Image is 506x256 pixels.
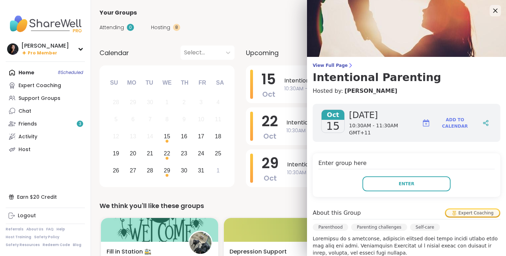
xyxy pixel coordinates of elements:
div: Parenthood [313,224,348,231]
div: Not available Sunday, October 5th, 2025 [108,112,124,127]
span: 10:30AM - 11:30AM GMT+11 [284,85,485,92]
div: Not available Monday, October 6th, 2025 [125,112,141,127]
div: We [159,75,175,91]
div: Not available Tuesday, September 30th, 2025 [142,95,158,110]
div: Choose Wednesday, October 15th, 2025 [160,129,175,144]
span: [DATE] [349,110,419,121]
div: 3 [199,97,203,107]
a: Activity [6,130,85,143]
div: 23 [181,149,187,158]
div: Chat [18,108,31,115]
div: 29 [130,97,136,107]
div: 2 [182,97,185,107]
div: Expert Coaching [446,209,499,217]
div: 1 [166,97,169,107]
div: Choose Friday, October 31st, 2025 [193,163,209,178]
div: Choose Saturday, October 18th, 2025 [210,129,226,144]
div: We think you'll like these groups [99,201,497,211]
div: Host [18,146,31,153]
div: Expert Coaching [18,82,61,89]
img: Natasha [7,43,18,55]
span: Intentional Parenting [284,76,485,85]
div: Parenting challenges [351,224,407,231]
a: Logout [6,209,85,222]
span: Intentional Parenting [286,118,485,127]
span: 10:30AM - 11:30AM GMT+11 [349,122,419,136]
span: 29 [262,153,279,173]
span: Upcoming [246,48,279,58]
div: 5 [114,114,118,124]
div: 0 [127,24,134,31]
a: Blog [73,242,81,247]
a: Chat [6,105,85,117]
div: 1 [216,166,220,175]
div: Choose Tuesday, October 28th, 2025 [142,163,158,178]
div: Friends [18,121,37,128]
div: Logout [18,212,36,219]
div: Choose Sunday, October 19th, 2025 [108,146,124,161]
div: Choose Thursday, October 23rd, 2025 [177,146,192,161]
div: Not available Thursday, October 9th, 2025 [177,112,192,127]
div: Choose Wednesday, October 22nd, 2025 [160,146,175,161]
div: 26 [113,166,119,175]
div: Th [177,75,193,91]
div: Not available Sunday, October 12th, 2025 [108,129,124,144]
div: Choose Monday, October 20th, 2025 [125,146,141,161]
div: 11 [215,114,221,124]
span: Oct [321,110,345,120]
div: Sa [212,75,228,91]
div: Not available Saturday, October 11th, 2025 [210,112,226,127]
div: Not available Thursday, October 2nd, 2025 [177,95,192,110]
div: Activity [18,133,37,140]
img: ShareWell Logomark [422,119,430,127]
a: Expert Coaching [6,79,85,92]
div: 12 [113,132,119,141]
img: ShareWell Nav Logo [6,11,85,36]
div: 9 [182,114,185,124]
div: 25 [215,149,221,158]
div: 6 [131,114,135,124]
div: Not available Sunday, September 28th, 2025 [108,95,124,110]
span: 10:30AM - 11:30AM GMT+11 [286,127,485,134]
div: Choose Monday, October 27th, 2025 [125,163,141,178]
div: [PERSON_NAME] [21,42,69,50]
a: Safety Resources [6,242,40,247]
a: View Full PageIntentional Parenting [313,63,500,84]
div: Choose Wednesday, October 29th, 2025 [160,163,175,178]
div: 20 [130,149,136,158]
span: Oct [263,131,276,141]
h4: Enter group here [318,159,495,169]
span: Enter [399,181,414,187]
span: Pro Member [28,50,57,56]
div: 19 [113,149,119,158]
div: Not available Tuesday, October 7th, 2025 [142,112,158,127]
div: 28 [147,166,153,175]
span: Hosting [151,24,170,31]
div: Mo [124,75,139,91]
div: 31 [198,166,204,175]
a: Friends3 [6,117,85,130]
button: Enter [362,176,451,191]
span: 10:30AM - 11:30AM GMT+11 [287,169,485,176]
span: 22 [262,111,278,131]
div: month 2025-10 [107,94,226,179]
span: Attending [99,24,124,31]
div: 28 [113,97,119,107]
div: 18 [215,132,221,141]
div: 17 [198,132,204,141]
div: Support Groups [18,95,60,102]
div: 15 [164,132,170,141]
div: 13 [130,132,136,141]
div: Choose Thursday, October 30th, 2025 [177,163,192,178]
h4: Hosted by: [313,87,500,95]
div: Tu [141,75,157,91]
div: Not available Saturday, October 4th, 2025 [210,95,226,110]
a: Safety Policy [34,235,59,240]
a: Host Training [6,235,31,240]
div: 29 [164,166,170,175]
div: Earn $20 Credit [6,191,85,203]
div: Choose Thursday, October 16th, 2025 [177,129,192,144]
a: Support Groups [6,92,85,105]
div: Choose Saturday, October 25th, 2025 [210,146,226,161]
div: 14 [147,132,153,141]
